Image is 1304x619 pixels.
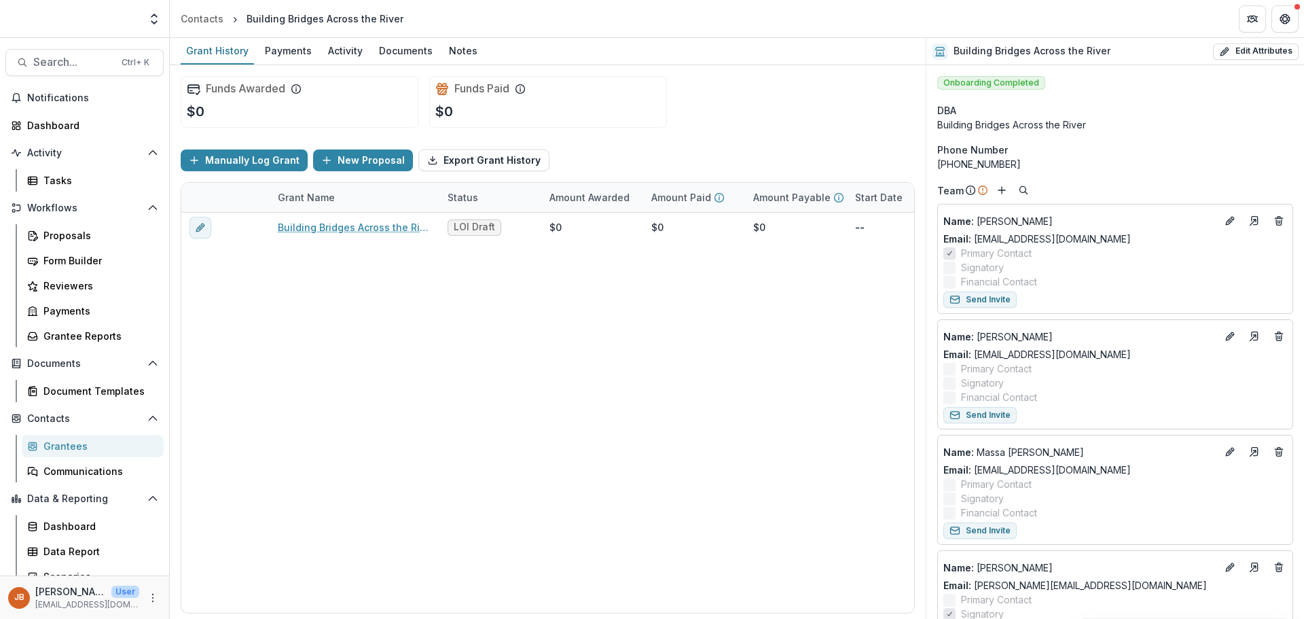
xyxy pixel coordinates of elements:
p: [PERSON_NAME] [943,330,1216,344]
a: Dashboard [5,114,164,137]
h2: Building Bridges Across the River [954,46,1110,57]
a: Email: [EMAIL_ADDRESS][DOMAIN_NAME] [943,347,1131,361]
p: $0 [435,101,453,122]
a: Name: Massa [PERSON_NAME] [943,445,1216,459]
a: Documents [374,38,438,65]
a: Email: [EMAIL_ADDRESS][DOMAIN_NAME] [943,232,1131,246]
button: Search... [5,49,164,76]
div: Amount Paid [643,183,745,212]
a: Data Report [22,540,164,563]
span: Activity [27,147,142,159]
div: Payments [43,304,153,318]
a: Grantees [22,435,164,457]
a: Scenarios [22,565,164,588]
p: Amount Payable [753,190,831,205]
div: Building Bridges Across the River [247,12,403,26]
a: Notes [443,38,483,65]
a: Contacts [175,9,229,29]
span: Signatory [961,491,1004,506]
a: Dashboard [22,515,164,537]
a: Payments [259,38,317,65]
div: Reviewers [43,279,153,293]
div: Grantees [43,439,153,453]
div: Grantee Reports [43,329,153,343]
div: Amount Payable [745,183,847,212]
a: Communications [22,460,164,482]
p: [PERSON_NAME] [943,214,1216,228]
div: Payments [259,41,317,60]
a: Name: [PERSON_NAME] [943,214,1216,228]
a: Go to contact [1244,441,1265,463]
span: Email: [943,580,971,591]
button: Open Data & Reporting [5,488,164,510]
div: Status [439,190,486,205]
a: Document Templates [22,380,164,402]
a: Tasks [22,169,164,192]
div: Start Date [847,190,911,205]
a: Go to contact [1244,210,1265,232]
p: Massa [PERSON_NAME] [943,445,1216,459]
button: Send Invite [943,407,1017,423]
span: Documents [27,358,142,370]
button: Deletes [1271,559,1287,576]
span: Phone Number [937,143,1008,157]
span: Contacts [27,413,142,425]
a: Proposals [22,224,164,247]
button: Edit [1222,444,1238,460]
a: Building Bridges Across the River - 2025 - DC - Expedited Grant Update [278,220,431,234]
div: Amount Awarded [541,183,643,212]
span: Primary Contact [961,477,1032,491]
button: Deletes [1271,328,1287,344]
span: Email: [943,233,971,245]
span: Email: [943,464,971,476]
p: [PERSON_NAME] [943,561,1216,575]
nav: breadcrumb [175,9,409,29]
div: Grant History [181,41,254,60]
div: Documents [374,41,438,60]
div: Contacts [181,12,223,26]
button: Send Invite [943,291,1017,308]
span: Financial Contact [961,506,1037,520]
h2: Funds Awarded [206,82,285,95]
span: Email: [943,349,971,360]
div: Data Report [43,544,153,559]
button: Manually Log Grant [181,149,308,171]
span: Notifications [27,92,158,104]
div: Status [439,183,541,212]
div: $0 [549,220,562,234]
a: Activity [323,38,368,65]
a: Go to contact [1244,325,1265,347]
button: More [145,590,161,606]
button: New Proposal [313,149,413,171]
div: Form Builder [43,253,153,268]
button: Get Help [1271,5,1299,33]
button: Open entity switcher [145,5,164,33]
div: Tasks [43,173,153,188]
button: Open Workflows [5,197,164,219]
div: Dashboard [27,118,153,132]
span: Data & Reporting [27,493,142,505]
p: -- [855,220,865,234]
a: Reviewers [22,275,164,297]
div: $0 [753,220,765,234]
button: Open Contacts [5,408,164,429]
span: Search... [33,56,113,69]
h2: Funds Paid [454,82,509,95]
button: Deletes [1271,213,1287,229]
a: Grantee Reports [22,325,164,347]
a: Grant History [181,38,254,65]
p: [EMAIL_ADDRESS][DOMAIN_NAME] [35,599,139,611]
div: [PHONE_NUMBER] [937,157,1293,171]
button: Open Activity [5,142,164,164]
span: Name : [943,331,974,342]
div: Jamie Baxter [14,593,24,602]
div: Start Date [847,183,949,212]
p: User [111,586,139,598]
div: Notes [443,41,483,60]
div: Communications [43,464,153,478]
button: Send Invite [943,523,1017,539]
div: Grant Name [270,183,439,212]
